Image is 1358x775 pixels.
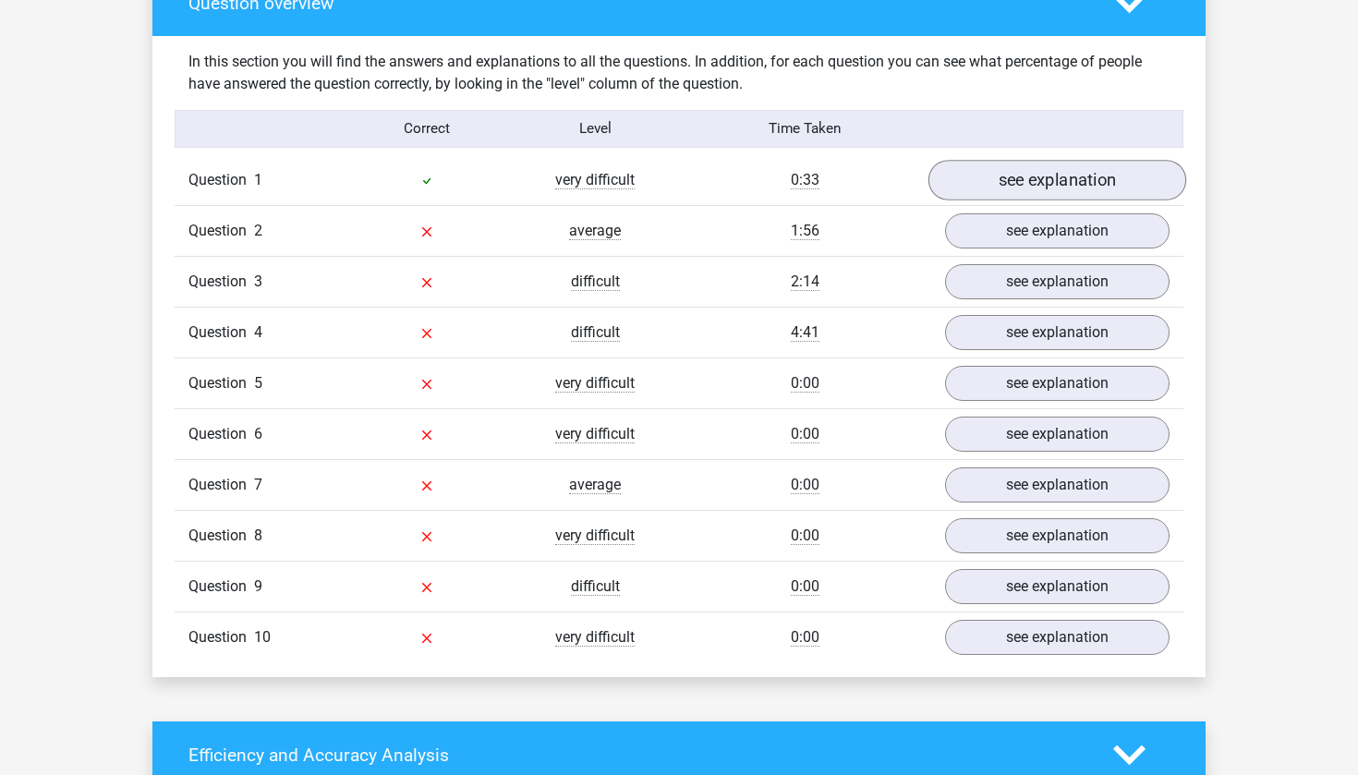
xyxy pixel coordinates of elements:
div: Correct [344,118,512,139]
span: very difficult [555,374,635,393]
span: Question [188,525,254,547]
span: Question [188,372,254,394]
span: Question [188,321,254,344]
span: difficult [571,323,620,342]
span: Question [188,423,254,445]
span: 9 [254,577,262,595]
span: Question [188,575,254,598]
span: 10 [254,628,271,646]
h4: Efficiency and Accuracy Analysis [188,745,1085,766]
div: In this section you will find the answers and explanations to all the questions. In addition, for... [175,51,1183,95]
a: see explanation [928,160,1186,200]
span: 5 [254,374,262,392]
span: very difficult [555,171,635,189]
span: 4:41 [791,323,819,342]
span: average [569,222,621,240]
span: 0:00 [791,527,819,545]
a: see explanation [945,467,1170,503]
div: Time Taken [679,118,931,139]
span: Question [188,169,254,191]
span: 7 [254,476,262,493]
a: see explanation [945,569,1170,604]
span: 0:00 [791,628,819,647]
a: see explanation [945,264,1170,299]
a: see explanation [945,366,1170,401]
span: 1 [254,171,262,188]
a: see explanation [945,315,1170,350]
span: 8 [254,527,262,544]
span: 0:00 [791,425,819,443]
span: Question [188,626,254,648]
span: very difficult [555,628,635,647]
span: 2 [254,222,262,239]
span: Question [188,474,254,496]
span: 0:33 [791,171,819,189]
span: average [569,476,621,494]
span: 0:00 [791,476,819,494]
span: Question [188,271,254,293]
a: see explanation [945,620,1170,655]
span: 2:14 [791,272,819,291]
span: Question [188,220,254,242]
span: very difficult [555,425,635,443]
span: very difficult [555,527,635,545]
span: 6 [254,425,262,442]
span: 4 [254,323,262,341]
a: see explanation [945,213,1170,248]
span: 0:00 [791,374,819,393]
div: Level [511,118,679,139]
span: difficult [571,577,620,596]
span: 0:00 [791,577,819,596]
span: difficult [571,272,620,291]
a: see explanation [945,518,1170,553]
span: 1:56 [791,222,819,240]
span: 3 [254,272,262,290]
a: see explanation [945,417,1170,452]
